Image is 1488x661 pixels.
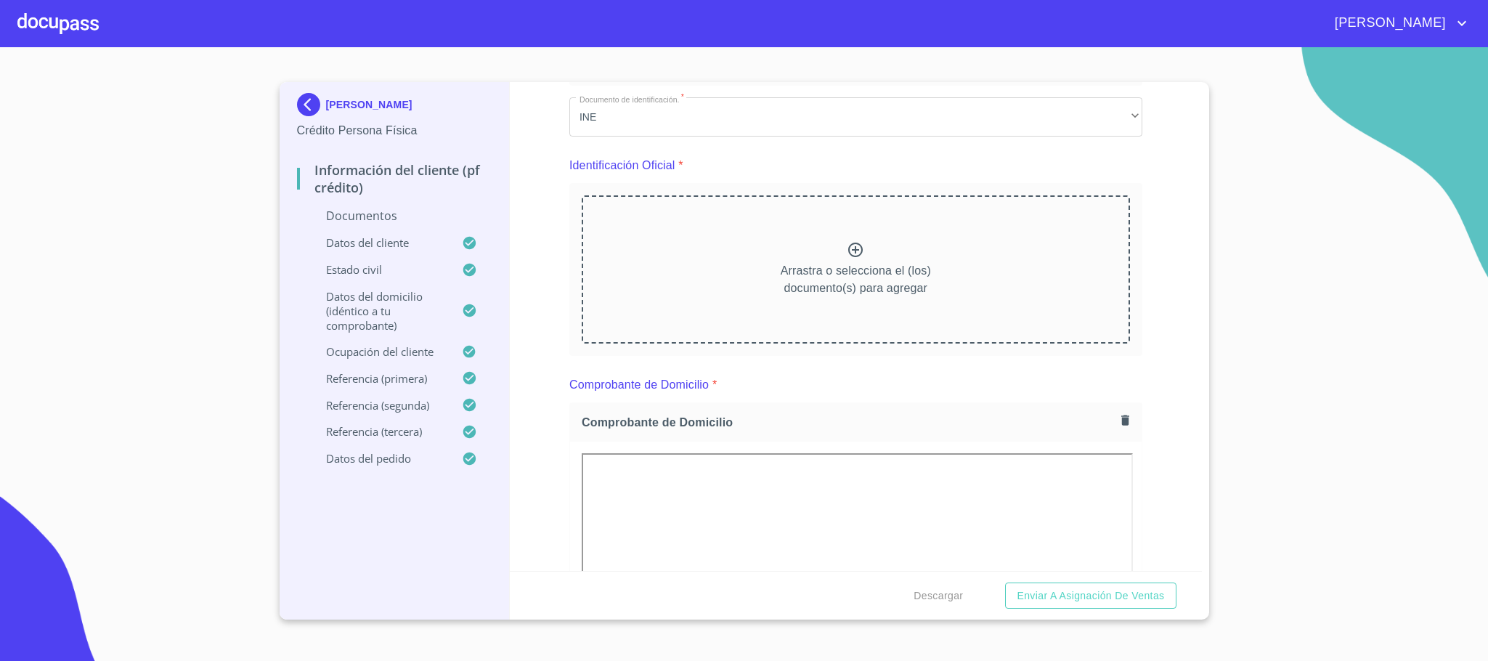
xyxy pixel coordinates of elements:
[297,344,463,359] p: Ocupación del Cliente
[1017,587,1164,605] span: Enviar a Asignación de Ventas
[569,157,675,174] p: Identificación Oficial
[582,415,1115,430] span: Comprobante de Domicilio
[1005,583,1176,609] button: Enviar a Asignación de Ventas
[569,97,1142,137] div: INE
[1324,12,1471,35] button: account of current user
[569,376,709,394] p: Comprobante de Domicilio
[1324,12,1453,35] span: [PERSON_NAME]
[914,587,963,605] span: Descargar
[781,262,931,297] p: Arrastra o selecciona el (los) documento(s) para agregar
[297,93,326,116] img: Docupass spot blue
[297,93,492,122] div: [PERSON_NAME]
[908,583,969,609] button: Descargar
[326,99,412,110] p: [PERSON_NAME]
[297,208,492,224] p: Documentos
[297,371,463,386] p: Referencia (primera)
[297,398,463,413] p: Referencia (segunda)
[297,235,463,250] p: Datos del cliente
[297,122,492,139] p: Crédito Persona Física
[297,262,463,277] p: Estado Civil
[297,424,463,439] p: Referencia (tercera)
[297,289,463,333] p: Datos del domicilio (idéntico a tu comprobante)
[297,161,492,196] p: Información del cliente (PF crédito)
[297,451,463,466] p: Datos del pedido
